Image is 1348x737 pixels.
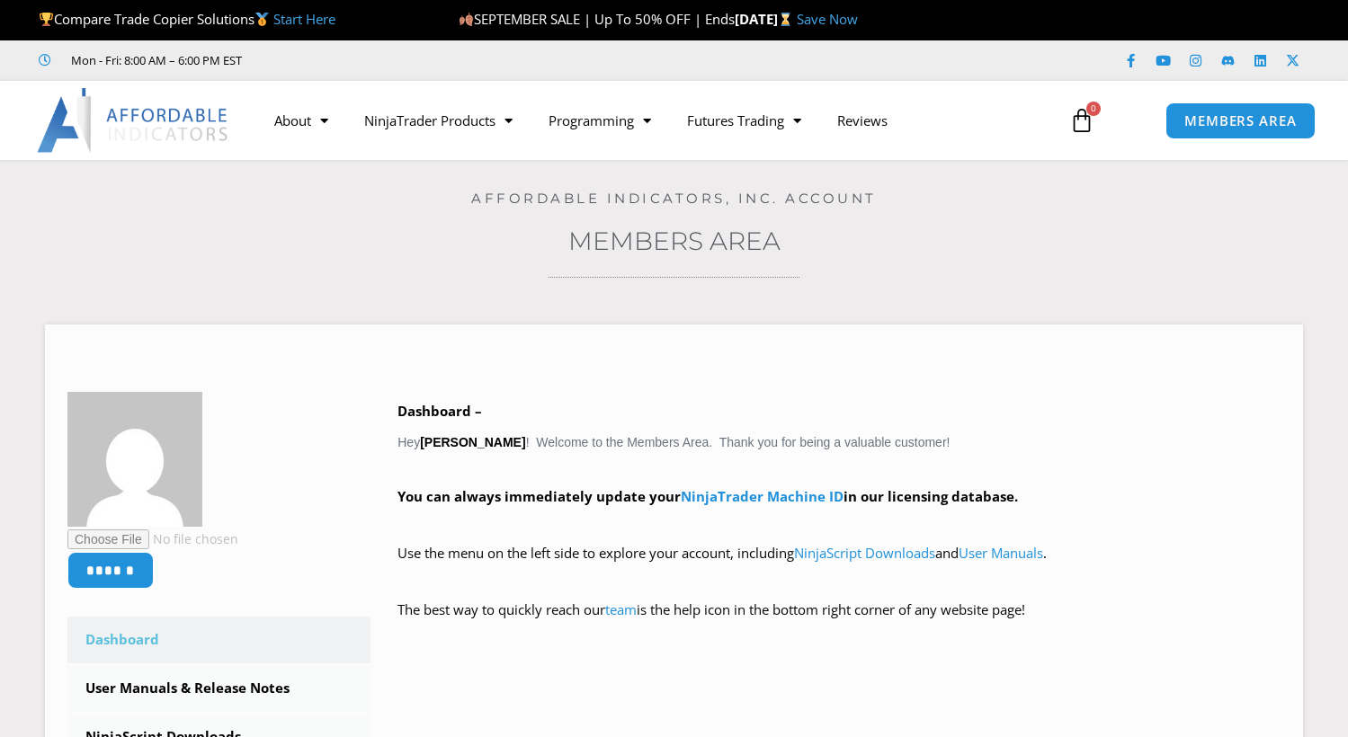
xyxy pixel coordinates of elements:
p: Use the menu on the left side to explore your account, including and . [397,541,1281,591]
a: Affordable Indicators, Inc. Account [471,190,877,207]
a: team [605,600,637,618]
span: Mon - Fri: 8:00 AM – 6:00 PM EST [67,49,242,71]
a: MEMBERS AREA [1165,102,1316,139]
a: About [256,100,346,141]
a: NinjaTrader Products [346,100,531,141]
span: MEMBERS AREA [1184,114,1297,128]
iframe: Customer reviews powered by Trustpilot [267,51,537,69]
b: Dashboard – [397,402,482,420]
a: User Manuals [959,544,1043,562]
a: Reviews [819,100,906,141]
img: LogoAI | Affordable Indicators – NinjaTrader [37,88,230,153]
strong: You can always immediately update your in our licensing database. [397,487,1018,505]
p: The best way to quickly reach our is the help icon in the bottom right corner of any website page! [397,598,1281,648]
strong: [PERSON_NAME] [420,435,525,449]
strong: [DATE] [735,10,797,28]
a: User Manuals & Release Notes [67,665,370,712]
a: Dashboard [67,617,370,663]
span: 0 [1086,102,1101,116]
img: 🍂 [460,13,473,26]
span: SEPTEMBER SALE | Up To 50% OFF | Ends [459,10,735,28]
img: dc1146ab47999e725b249e4fcb04c1c4cbfbfcc9baf54d28571fad020c2aeb93 [67,392,202,527]
img: ⌛ [779,13,792,26]
a: NinjaTrader Machine ID [681,487,844,505]
nav: Menu [256,100,1052,141]
a: Save Now [797,10,858,28]
a: Members Area [568,226,781,256]
a: Programming [531,100,669,141]
a: 0 [1042,94,1121,147]
img: 🥇 [255,13,269,26]
a: NinjaScript Downloads [794,544,935,562]
span: Compare Trade Copier Solutions [39,10,335,28]
div: Hey ! Welcome to the Members Area. Thank you for being a valuable customer! [397,399,1281,648]
a: Start Here [273,10,335,28]
a: Futures Trading [669,100,819,141]
img: 🏆 [40,13,53,26]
